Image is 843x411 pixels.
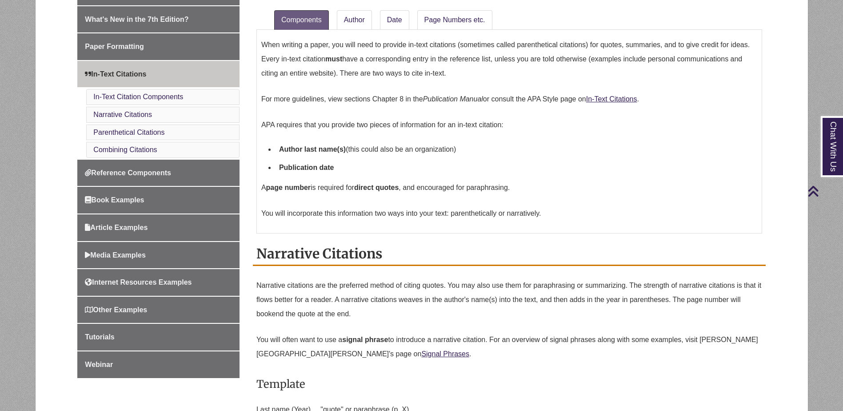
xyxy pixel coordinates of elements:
a: Parenthetical Citations [93,129,164,136]
span: Media Examples [85,251,146,259]
a: Article Examples [77,214,240,241]
li: (this could also be an organization) [276,140,757,159]
a: In-Text Citations [77,61,240,88]
strong: Publication date [279,164,334,171]
a: Other Examples [77,297,240,323]
p: APA requires that you provide two pieces of information for an in-text citation: [261,114,757,136]
a: Tutorials [77,324,240,351]
span: Webinar [85,361,113,368]
span: Book Examples [85,196,144,204]
span: Other Examples [85,306,147,314]
a: Back to Top [807,185,841,197]
span: Reference Components [85,169,171,177]
a: Narrative Citations [93,111,152,118]
a: Combining Citations [93,146,157,153]
h2: Narrative Citations [253,242,766,266]
span: In-Text Citations [85,70,146,78]
a: In-Text Citation Components [93,93,183,101]
p: A is required for , and encouraged for paraphrasing. [261,177,757,198]
a: What's New in the 7th Edition? [77,6,240,33]
strong: signal phrase [342,336,388,343]
p: You will incorporate this information two ways into your text: parenthetically or narratively. [261,203,757,224]
a: Signal Phrases [421,350,469,358]
a: Internet Resources Examples [77,269,240,296]
a: Webinar [77,351,240,378]
a: Author [337,10,372,30]
a: Media Examples [77,242,240,269]
a: Book Examples [77,187,240,214]
em: Publication Manual [423,95,483,103]
a: Reference Components [77,160,240,186]
a: Paper Formatting [77,33,240,60]
span: Internet Resources Examples [85,278,192,286]
p: You will often want to use a to introduce a narrative citation. For an overview of signal phrases... [256,329,762,365]
strong: must [325,55,342,63]
strong: direct quotes [354,184,399,191]
strong: Author last name(s) [279,145,346,153]
a: Page Numbers etc. [417,10,492,30]
span: Article Examples [85,224,148,231]
a: In-Text Citations [586,95,637,103]
p: When writing a paper, you will need to provide in-text citations (sometimes called parenthetical ... [261,34,757,84]
strong: page number [266,184,311,191]
span: Tutorials [85,333,114,341]
a: Components [274,10,329,30]
span: What's New in the 7th Edition? [85,16,188,23]
p: For more guidelines, view sections Chapter 8 in the or consult the APA Style page on . [261,89,757,110]
span: Paper Formatting [85,43,144,50]
p: Narrative citations are the preferred method of citing quotes. You may also use them for paraphra... [256,275,762,325]
h3: Template [256,374,762,395]
a: Date [380,10,409,30]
